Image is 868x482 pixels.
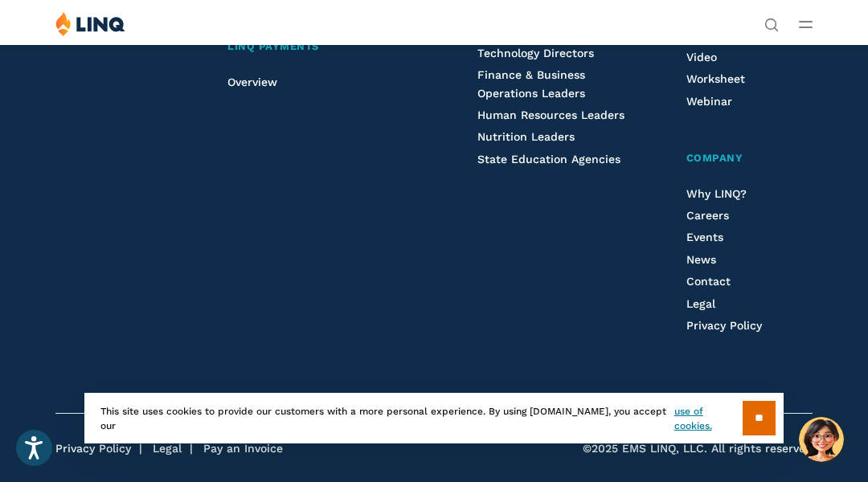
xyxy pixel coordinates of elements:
[799,15,813,33] button: Open Main Menu
[686,209,729,222] a: Careers
[686,72,745,85] a: Worksheet
[227,39,421,55] a: LINQ Payments
[799,417,844,462] button: Hello, have a question? Let’s chat.
[764,16,779,31] button: Open Search Bar
[686,275,731,288] a: Contact
[477,68,585,99] a: Finance & Business Operations Leaders
[686,150,813,167] a: Company
[55,11,125,36] img: LINQ | K‑12 Software
[686,95,732,108] a: Webinar
[477,153,620,165] a: State Education Agencies
[686,187,747,200] a: Why LINQ?
[477,108,624,121] a: Human Resources Leaders
[227,40,319,52] span: LINQ Payments
[477,130,575,143] a: Nutrition Leaders
[477,47,594,59] a: Technology Directors
[686,253,716,266] a: News
[686,297,715,310] a: Legal
[764,11,779,31] nav: Utility Navigation
[227,76,277,88] a: Overview
[674,404,743,433] a: use of cookies.
[686,152,743,164] span: Company
[84,393,784,443] div: This site uses cookies to provide our customers with a more personal experience. By using [DOMAIN...
[686,231,723,243] a: Events
[686,51,717,63] a: Video
[686,319,762,332] a: Privacy Policy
